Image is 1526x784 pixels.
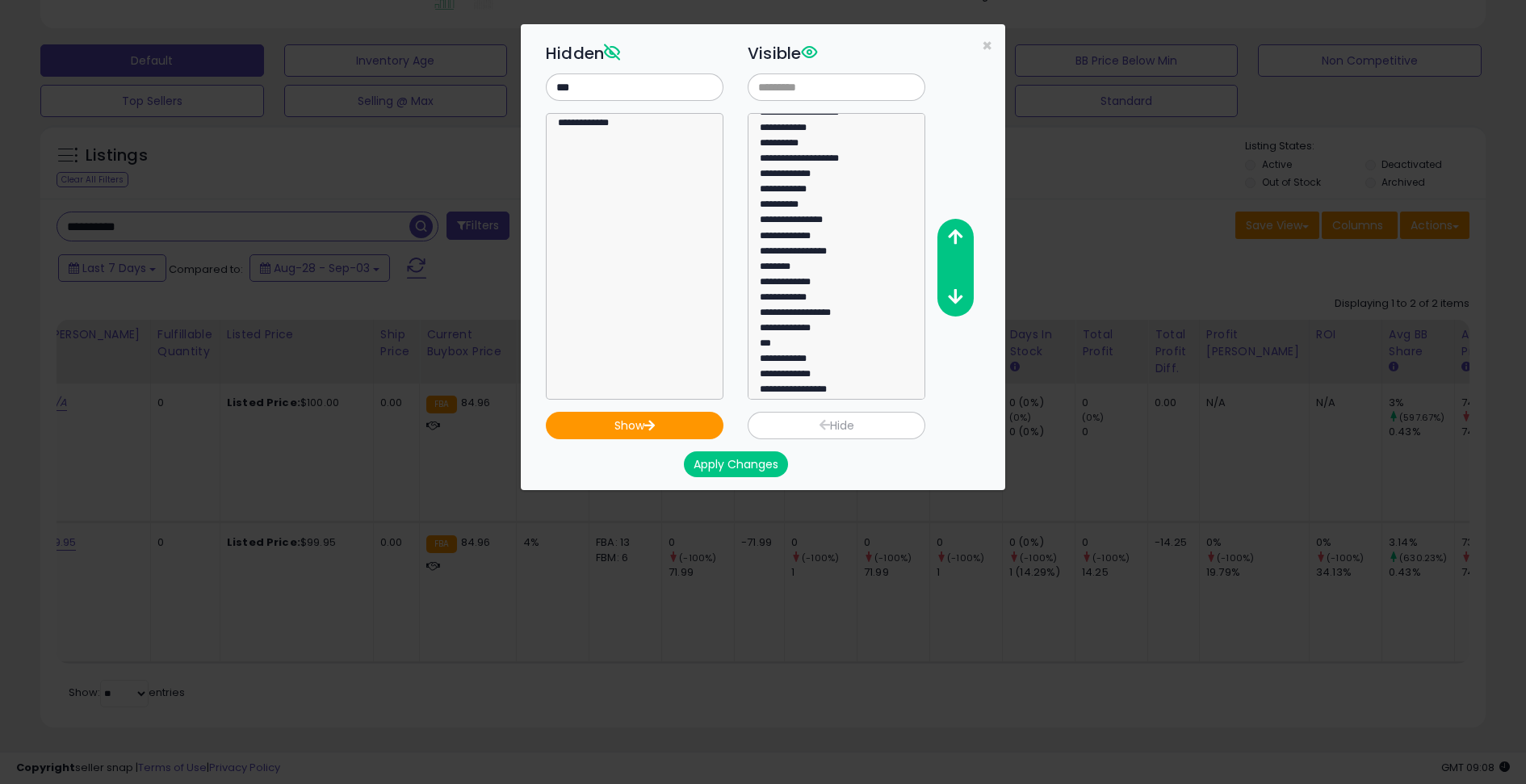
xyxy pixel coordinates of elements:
[748,41,925,65] h3: Visible
[748,412,925,439] button: Hide
[684,451,788,477] button: Apply Changes
[546,412,723,439] button: Show
[546,41,723,65] h3: Hidden
[982,34,992,57] span: ×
